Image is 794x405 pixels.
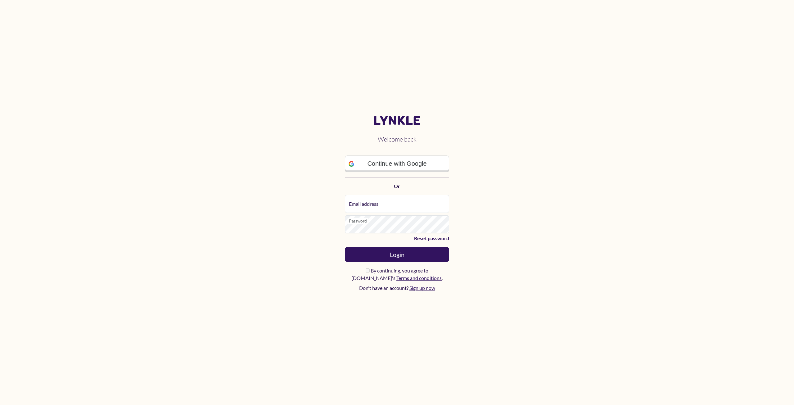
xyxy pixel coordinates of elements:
[345,131,449,148] h2: Welcome back
[366,268,370,272] input: By continuing, you agree to [DOMAIN_NAME]'s Terms and conditions.
[394,183,400,189] strong: Or
[345,247,449,262] button: Login
[345,155,449,172] a: Continue with Google
[345,284,449,292] p: Don't have an account?
[396,275,442,281] a: Terms and conditions
[345,113,449,128] a: Lynkle
[345,235,449,242] a: Reset password
[409,285,435,291] a: Sign up now
[345,267,449,282] label: By continuing, you agree to [DOMAIN_NAME]'s .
